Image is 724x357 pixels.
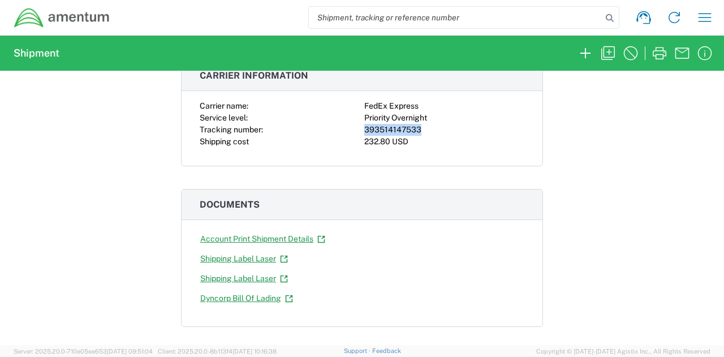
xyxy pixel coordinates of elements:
h2: Shipment [14,46,59,60]
a: Shipping Label Laser [200,269,288,289]
span: Carrier information [200,70,308,81]
span: [DATE] 10:16:38 [232,348,277,355]
span: Copyright © [DATE]-[DATE] Agistix Inc., All Rights Reserved [536,346,710,356]
div: Priority Overnight [364,112,524,124]
img: dyncorp [14,7,110,28]
span: Documents [200,199,260,210]
a: Shipping Label Laser [200,249,288,269]
span: Service level: [200,113,248,122]
input: Shipment, tracking or reference number [309,7,602,28]
span: [DATE] 09:51:04 [107,348,153,355]
div: 232.80 USD [364,136,524,148]
a: Dyncorp Bill Of Lading [200,289,294,308]
div: 393514147533 [364,124,524,136]
div: FedEx Express [364,100,524,112]
a: Support [344,347,372,354]
span: Client: 2025.20.0-8b113f4 [158,348,277,355]
span: Shipping cost [200,137,249,146]
span: Server: 2025.20.0-710e05ee653 [14,348,153,355]
span: Tracking number: [200,125,263,134]
span: Carrier name: [200,101,248,110]
a: Feedback [372,347,401,354]
a: Account Print Shipment Details [200,229,326,249]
